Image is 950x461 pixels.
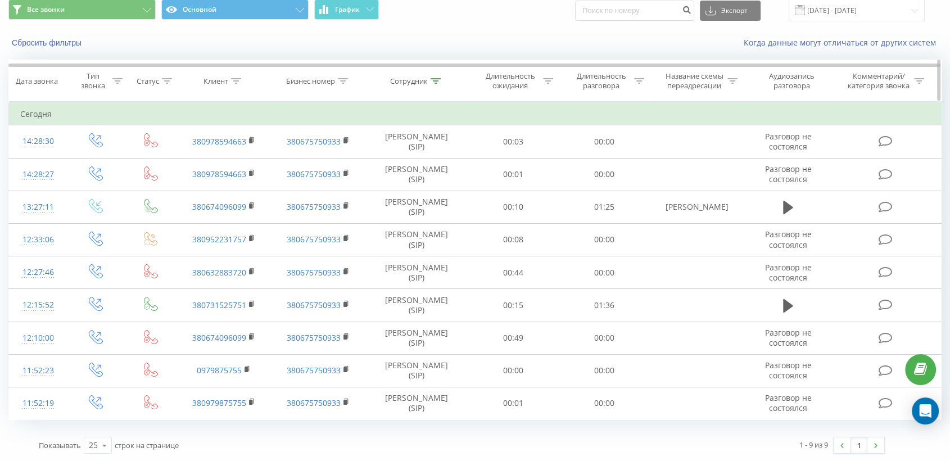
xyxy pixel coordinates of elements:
[468,387,559,419] td: 00:01
[192,201,246,212] a: 380674096099
[286,76,335,86] div: Бизнес номер
[744,37,942,48] a: Когда данные могут отличаться от других систем
[365,256,467,289] td: [PERSON_NAME] (SIP)
[20,261,56,283] div: 12:27:46
[20,327,56,349] div: 12:10:00
[287,332,341,343] a: 380675750933
[20,294,56,316] div: 12:15:52
[700,1,761,21] button: Экспорт
[571,71,631,91] div: Длительность разговора
[287,267,341,278] a: 380675750933
[287,397,341,408] a: 380675750933
[365,158,467,191] td: [PERSON_NAME] (SIP)
[845,71,911,91] div: Комментарий/категория звонка
[575,1,694,21] input: Поиск по номеру
[20,196,56,218] div: 13:27:11
[77,71,110,91] div: Тип звонка
[468,256,559,289] td: 00:44
[365,289,467,322] td: [PERSON_NAME] (SIP)
[335,6,360,13] span: График
[912,397,939,424] div: Open Intercom Messenger
[468,289,559,322] td: 00:15
[192,397,246,408] a: 380979875755
[468,223,559,256] td: 00:08
[27,5,65,14] span: Все звонки
[287,169,341,179] a: 380675750933
[192,136,246,147] a: 380978594663
[764,229,811,250] span: Разговор не состоялся
[480,71,540,91] div: Длительность ожидания
[764,360,811,381] span: Разговор не состоялся
[390,76,428,86] div: Сотрудник
[559,158,650,191] td: 00:00
[192,267,246,278] a: 380632883720
[559,322,650,354] td: 00:00
[851,437,867,453] a: 1
[468,158,559,191] td: 00:01
[20,360,56,382] div: 11:52:23
[39,440,81,450] span: Показывать
[559,289,650,322] td: 01:36
[559,223,650,256] td: 00:00
[16,76,58,86] div: Дата звонка
[287,201,341,212] a: 380675750933
[20,229,56,251] div: 12:33:06
[559,256,650,289] td: 00:00
[559,387,650,419] td: 00:00
[192,332,246,343] a: 380674096099
[764,164,811,184] span: Разговор не состоялся
[9,103,942,125] td: Сегодня
[468,191,559,223] td: 00:10
[20,392,56,414] div: 11:52:19
[197,365,242,376] a: 0979875755
[203,76,228,86] div: Клиент
[365,387,467,419] td: [PERSON_NAME] (SIP)
[365,223,467,256] td: [PERSON_NAME] (SIP)
[192,169,246,179] a: 380978594663
[365,125,467,158] td: [PERSON_NAME] (SIP)
[137,76,159,86] div: Статус
[365,322,467,354] td: [PERSON_NAME] (SIP)
[559,125,650,158] td: 00:00
[764,262,811,283] span: Разговор не состоялся
[287,365,341,376] a: 380675750933
[764,131,811,152] span: Разговор не состоялся
[89,440,98,451] div: 25
[192,300,246,310] a: 380731525751
[8,38,87,48] button: Сбросить фильтры
[20,164,56,186] div: 14:28:27
[287,136,341,147] a: 380675750933
[287,234,341,245] a: 380675750933
[764,327,811,348] span: Разговор не состоялся
[650,191,744,223] td: [PERSON_NAME]
[559,191,650,223] td: 01:25
[365,354,467,387] td: [PERSON_NAME] (SIP)
[287,300,341,310] a: 380675750933
[468,322,559,354] td: 00:49
[756,71,829,91] div: Аудиозапись разговора
[365,191,467,223] td: [PERSON_NAME] (SIP)
[468,354,559,387] td: 00:00
[115,440,179,450] span: строк на странице
[799,439,828,450] div: 1 - 9 из 9
[20,130,56,152] div: 14:28:30
[764,392,811,413] span: Разговор не состоялся
[559,354,650,387] td: 00:00
[192,234,246,245] a: 380952231757
[664,71,725,91] div: Название схемы переадресации
[468,125,559,158] td: 00:03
